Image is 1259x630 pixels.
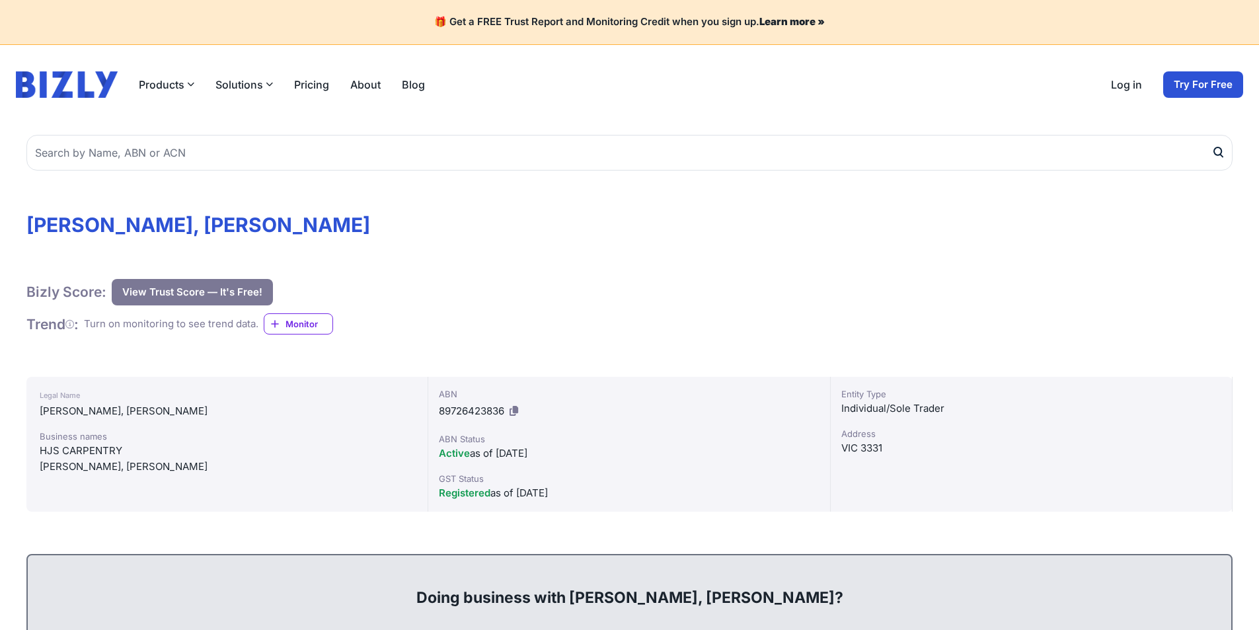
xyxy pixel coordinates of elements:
[439,485,819,501] div: as of [DATE]
[439,447,470,459] span: Active
[1163,71,1243,98] a: Try For Free
[1111,77,1142,93] a: Log in
[26,315,79,333] h1: Trend :
[40,443,414,459] div: HJS CARPENTRY
[40,387,414,403] div: Legal Name
[40,459,414,475] div: [PERSON_NAME], [PERSON_NAME]
[402,77,425,93] a: Blog
[439,487,490,499] span: Registered
[139,77,194,93] button: Products
[439,446,819,461] div: as of [DATE]
[841,427,1221,440] div: Address
[26,135,1233,171] input: Search by Name, ABN or ACN
[41,566,1218,608] div: Doing business with [PERSON_NAME], [PERSON_NAME]?
[294,77,329,93] a: Pricing
[215,77,273,93] button: Solutions
[841,387,1221,401] div: Entity Type
[40,403,414,419] div: [PERSON_NAME], [PERSON_NAME]
[350,77,381,93] a: About
[112,279,273,305] button: View Trust Score — It's Free!
[439,405,504,417] span: 89726423836
[841,440,1221,456] div: VIC 3331
[40,430,414,443] div: Business names
[26,213,1233,237] h1: [PERSON_NAME], [PERSON_NAME]
[264,313,333,335] a: Monitor
[16,16,1243,28] h4: 🎁 Get a FREE Trust Report and Monitoring Credit when you sign up.
[84,317,258,332] div: Turn on monitoring to see trend data.
[286,317,332,331] span: Monitor
[439,432,819,446] div: ABN Status
[759,15,825,28] a: Learn more »
[439,387,819,401] div: ABN
[26,283,106,301] h1: Bizly Score:
[841,401,1221,416] div: Individual/Sole Trader
[439,472,819,485] div: GST Status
